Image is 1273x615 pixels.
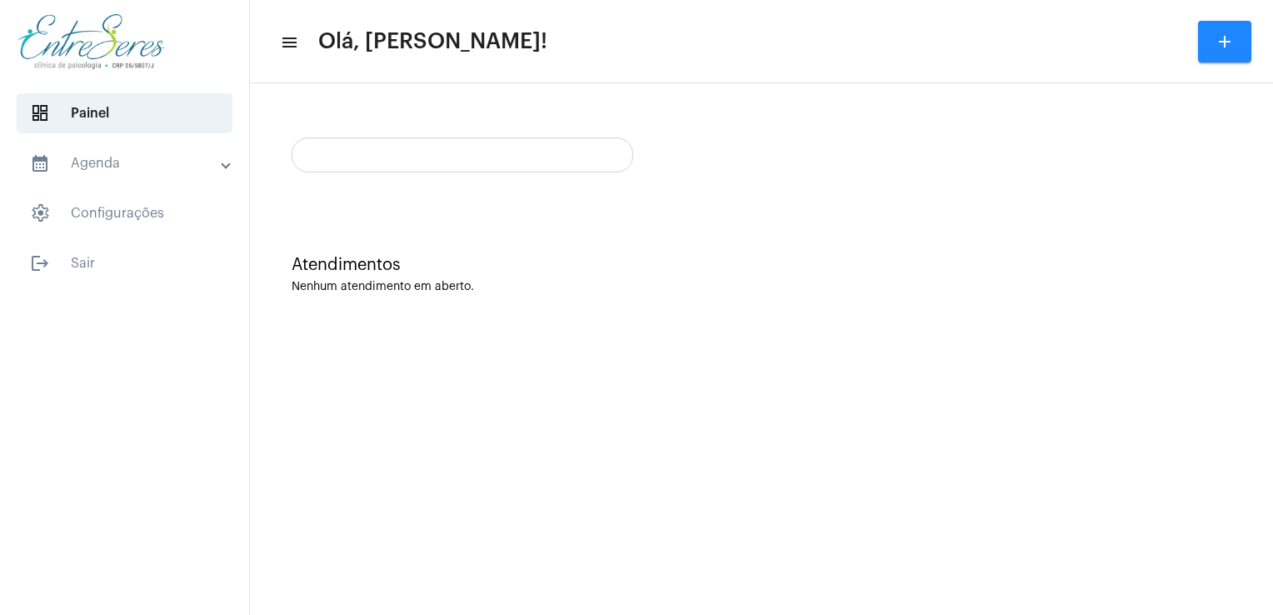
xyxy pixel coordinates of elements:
[17,93,232,133] span: Painel
[280,32,297,52] mat-icon: sidenav icon
[17,193,232,233] span: Configurações
[17,243,232,283] span: Sair
[318,28,547,55] span: Olá, [PERSON_NAME]!
[13,8,169,75] img: aa27006a-a7e4-c883-abf8-315c10fe6841.png
[30,103,50,123] span: sidenav icon
[30,253,50,273] mat-icon: sidenav icon
[30,153,222,173] mat-panel-title: Agenda
[30,153,50,173] mat-icon: sidenav icon
[292,256,1231,274] div: Atendimentos
[10,143,249,183] mat-expansion-panel-header: sidenav iconAgenda
[292,281,1231,293] div: Nenhum atendimento em aberto.
[1215,32,1235,52] mat-icon: add
[30,203,50,223] span: sidenav icon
